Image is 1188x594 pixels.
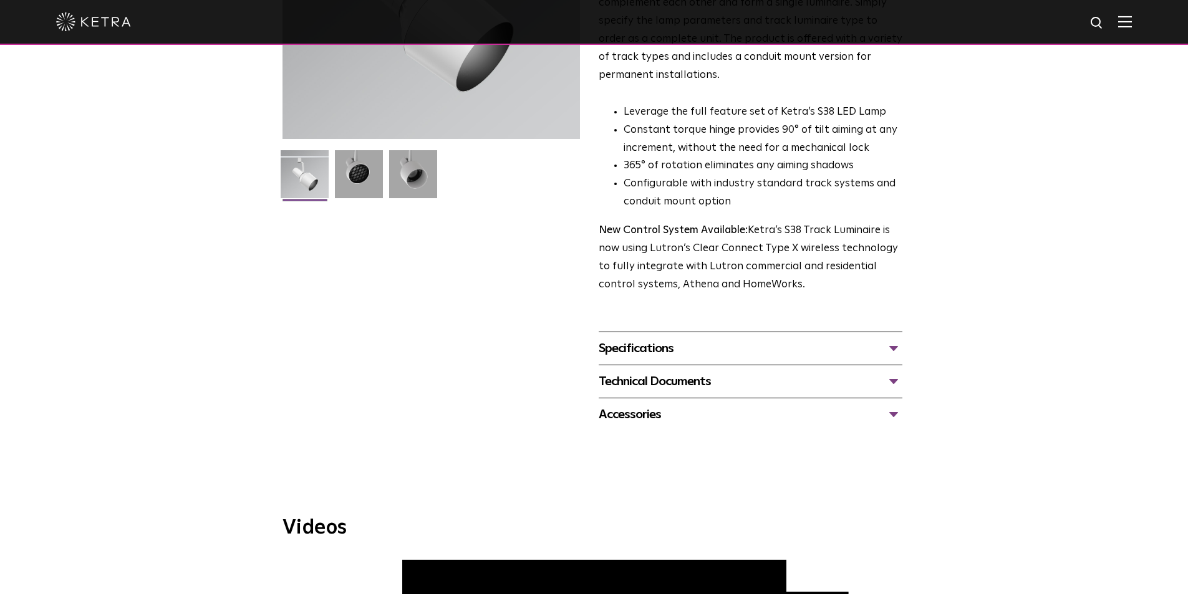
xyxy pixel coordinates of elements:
[599,225,748,236] strong: New Control System Available:
[1118,16,1132,27] img: Hamburger%20Nav.svg
[335,150,383,208] img: 3b1b0dc7630e9da69e6b
[1089,16,1105,31] img: search icon
[624,103,902,122] li: Leverage the full feature set of Ketra’s S38 LED Lamp
[281,150,329,208] img: S38-Track-Luminaire-2021-Web-Square
[624,157,902,175] li: 365° of rotation eliminates any aiming shadows
[599,338,902,358] div: Specifications
[624,175,902,211] li: Configurable with industry standard track systems and conduit mount option
[599,222,902,294] p: Ketra’s S38 Track Luminaire is now using Lutron’s Clear Connect Type X wireless technology to ful...
[56,12,131,31] img: ketra-logo-2019-white
[283,518,906,538] h3: Videos
[599,371,902,391] div: Technical Documents
[599,405,902,424] div: Accessories
[624,122,902,158] li: Constant torque hinge provides 90° of tilt aiming at any increment, without the need for a mechan...
[389,150,437,208] img: 9e3d97bd0cf938513d6e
